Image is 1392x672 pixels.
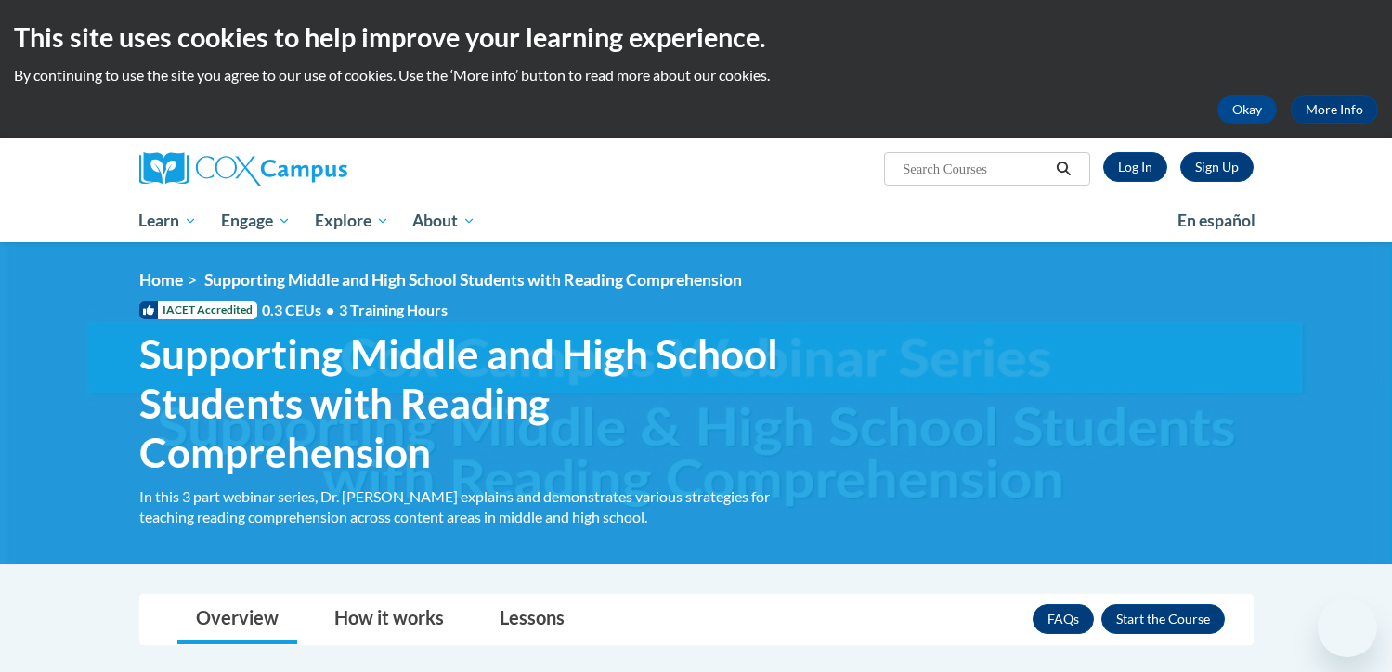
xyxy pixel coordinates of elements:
a: Overview [177,595,297,644]
a: Register [1180,152,1254,182]
h2: This site uses cookies to help improve your learning experience. [14,19,1378,56]
a: Home [139,270,183,290]
a: Log In [1103,152,1167,182]
span: Learn [138,210,197,232]
span: IACET Accredited [139,301,257,319]
a: Lessons [481,595,583,644]
a: Cox Campus [139,152,492,186]
div: In this 3 part webinar series, Dr. [PERSON_NAME] explains and demonstrates various strategies for... [139,486,780,527]
iframe: Button to launch messaging window [1318,598,1377,657]
a: Explore [303,200,401,242]
a: How it works [316,595,462,644]
span: En español [1177,211,1255,230]
span: About [412,210,475,232]
span: Engage [221,210,291,232]
a: Engage [209,200,303,242]
span: Explore [315,210,389,232]
span: • [326,301,334,318]
span: Supporting Middle and High School Students with Reading Comprehension [139,330,780,476]
img: Cox Campus [139,152,347,186]
a: About [400,200,488,242]
a: FAQs [1033,604,1094,634]
a: Learn [127,200,210,242]
span: 3 Training Hours [339,301,448,318]
div: Main menu [111,200,1281,242]
span: 0.3 CEUs [262,300,448,320]
a: En español [1165,201,1268,240]
span: Supporting Middle and High School Students with Reading Comprehension [204,270,742,290]
a: More Info [1291,95,1378,124]
button: Okay [1217,95,1277,124]
button: Enroll [1101,604,1225,634]
p: By continuing to use the site you agree to our use of cookies. Use the ‘More info’ button to read... [14,65,1378,85]
input: Search Courses [901,158,1049,180]
button: Search [1049,158,1077,180]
